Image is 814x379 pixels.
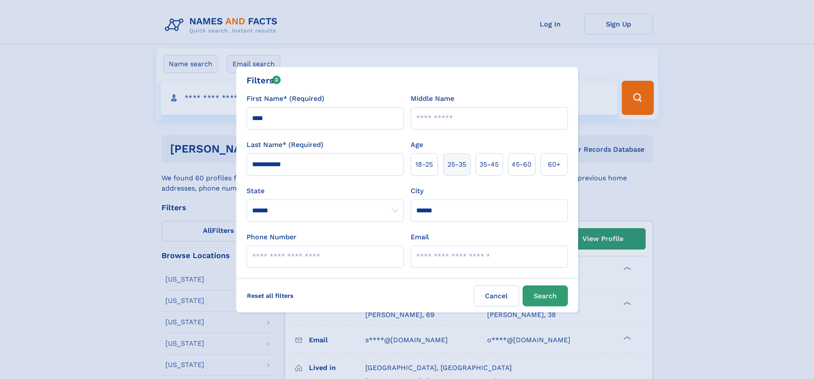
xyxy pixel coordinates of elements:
span: 35‑45 [479,159,499,170]
label: Middle Name [411,94,454,104]
span: 45‑60 [511,159,532,170]
label: Reset all filters [241,285,299,306]
label: Phone Number [247,232,297,242]
label: State [247,186,404,196]
span: 25‑35 [447,159,466,170]
label: Email [411,232,429,242]
label: City [411,186,423,196]
span: 60+ [548,159,561,170]
label: Last Name* (Required) [247,140,323,150]
label: Age [411,140,423,150]
button: Search [523,285,568,306]
span: 18‑25 [415,159,433,170]
div: Filters [247,74,281,87]
label: First Name* (Required) [247,94,324,104]
label: Cancel [474,285,519,306]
